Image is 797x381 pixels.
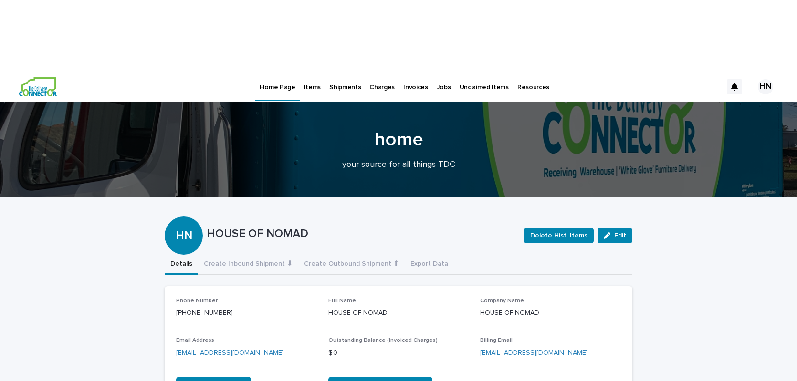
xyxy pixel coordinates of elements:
[480,350,588,356] a: [EMAIL_ADDRESS][DOMAIN_NAME]
[598,228,632,243] button: Edit
[328,348,469,358] p: $ 0
[328,308,469,318] p: HOUSE OF NOMAD
[460,72,509,92] p: Unclaimed Items
[300,72,325,101] a: Items
[480,308,621,318] p: HOUSE OF NOMAD
[165,128,632,151] h1: home
[176,309,233,316] a: [PHONE_NUMBER]
[255,72,299,100] a: Home Page
[208,160,589,170] p: your source for all things TDC
[437,72,451,92] p: Jobs
[298,255,405,275] button: Create Outbound Shipment ⬆
[513,72,554,101] a: Resources
[165,255,198,275] button: Details
[304,72,321,92] p: Items
[432,72,455,101] a: Jobs
[517,72,549,92] p: Resources
[176,298,218,304] span: Phone Number
[328,338,438,343] span: Outstanding Balance (Invoiced Charges)
[260,72,295,92] p: Home Page
[369,72,395,92] p: Charges
[480,298,524,304] span: Company Name
[365,72,399,101] a: Charges
[325,72,365,101] a: Shipments
[328,298,356,304] span: Full Name
[530,231,587,240] span: Delete Hist. Items
[403,72,428,92] p: Invoices
[405,255,454,275] button: Export Data
[480,338,513,343] span: Billing Email
[329,72,361,92] p: Shipments
[165,191,203,243] div: HN
[758,79,773,94] div: HN
[207,227,516,241] p: HOUSE OF NOMAD
[455,72,513,101] a: Unclaimed Items
[198,255,298,275] button: Create Inbound Shipment ⬇
[614,232,626,239] span: Edit
[176,350,284,356] a: [EMAIL_ADDRESS][DOMAIN_NAME]
[176,338,214,343] span: Email Address
[524,228,594,243] button: Delete Hist. Items
[19,77,57,96] img: aCWQmA6OSGG0Kwt8cj3c
[399,72,432,101] a: Invoices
